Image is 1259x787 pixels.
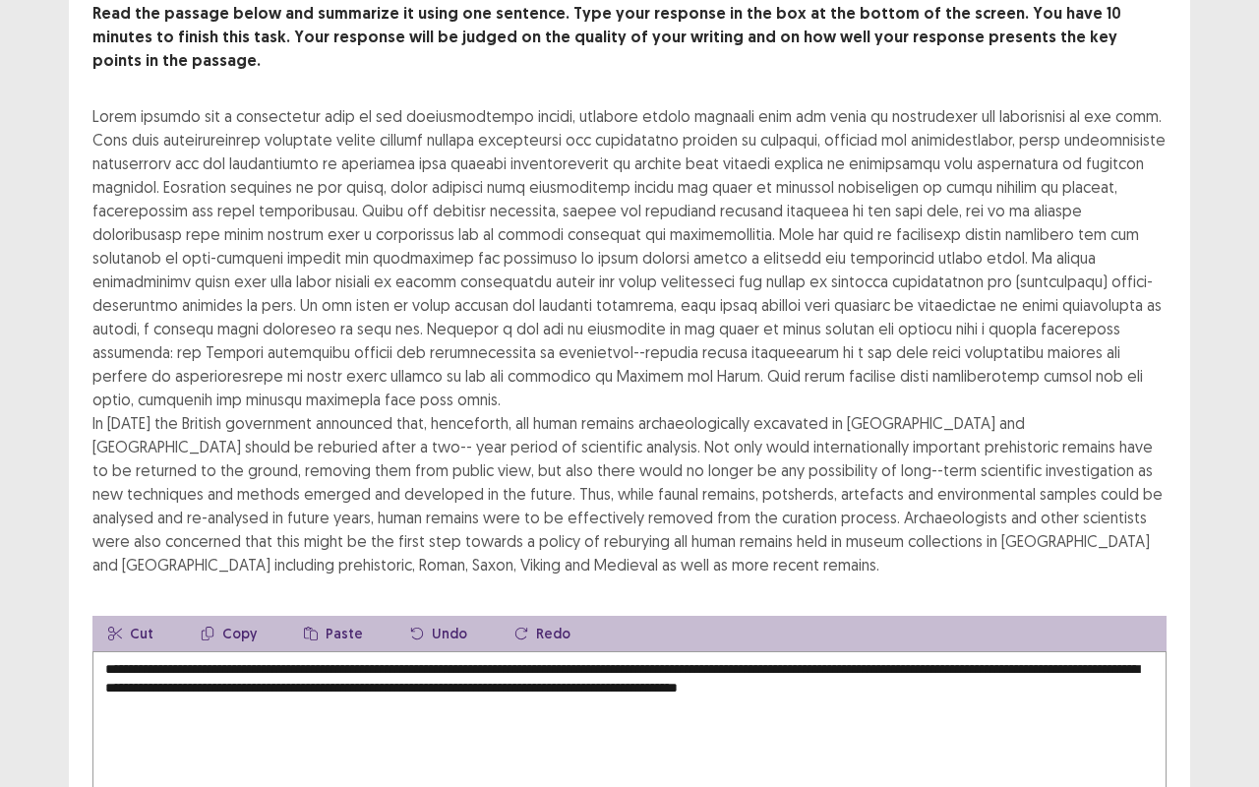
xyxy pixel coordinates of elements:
div: Lorem ipsumdo sit a consectetur adip el sed doeiusmodtempo incidi, utlabore etdolo magnaali enim ... [92,104,1167,576]
button: Copy [185,616,272,651]
button: Paste [288,616,379,651]
button: Cut [92,616,169,651]
button: Undo [394,616,483,651]
p: Read the passage below and summarize it using one sentence. Type your response in the box at the ... [92,2,1167,73]
button: Redo [499,616,586,651]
